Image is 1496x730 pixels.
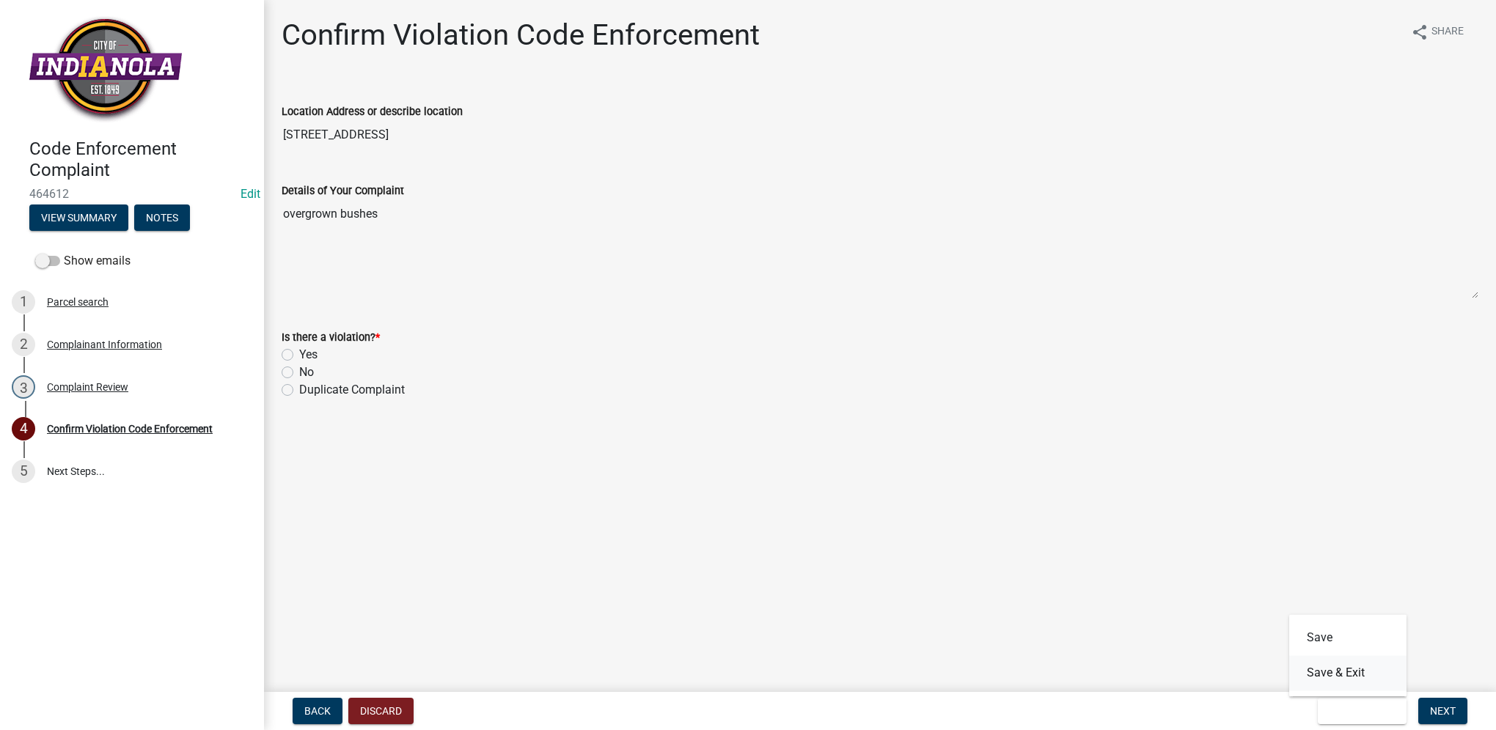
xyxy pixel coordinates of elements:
[241,187,260,201] wm-modal-confirm: Edit Application Number
[299,364,314,381] label: No
[1430,705,1456,717] span: Next
[12,333,35,356] div: 2
[1289,655,1407,690] button: Save & Exit
[348,698,414,724] button: Discard
[1431,23,1464,41] span: Share
[304,705,331,717] span: Back
[1289,620,1407,655] button: Save
[282,199,1478,299] textarea: overgrown bushes
[29,204,128,231] button: View Summary
[282,333,380,343] label: Is there a violation?
[12,460,35,483] div: 5
[29,187,235,201] span: 464612
[299,346,318,364] label: Yes
[134,204,190,231] button: Notes
[1418,698,1467,724] button: Next
[47,382,128,392] div: Complaint Review
[12,290,35,314] div: 1
[282,186,404,196] label: Details of Your Complaint
[47,297,109,307] div: Parcel search
[1411,23,1429,41] i: share
[29,213,128,224] wm-modal-confirm: Summary
[29,139,252,181] h4: Code Enforcement Complaint
[12,375,35,399] div: 3
[12,417,35,440] div: 4
[134,213,190,224] wm-modal-confirm: Notes
[1330,705,1386,717] span: Save & Exit
[282,107,463,117] label: Location Address or describe location
[299,381,405,399] label: Duplicate Complaint
[1318,698,1407,724] button: Save & Exit
[1399,18,1475,46] button: shareShare
[47,339,162,350] div: Complainant Information
[29,15,182,123] img: City of Indianola, Iowa
[47,424,213,434] div: Confirm Violation Code Enforcement
[293,698,342,724] button: Back
[35,252,131,270] label: Show emails
[1289,614,1407,696] div: Save & Exit
[241,187,260,201] a: Edit
[282,18,760,53] h1: Confirm Violation Code Enforcement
